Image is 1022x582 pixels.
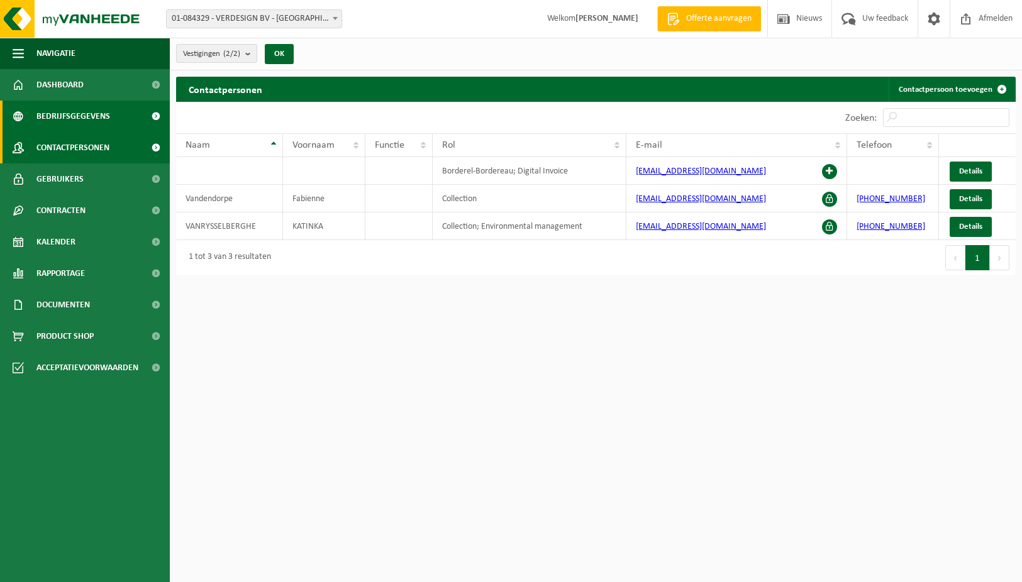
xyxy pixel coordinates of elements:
span: Contactpersonen [36,132,109,163]
a: Details [950,162,992,182]
span: Navigatie [36,38,75,69]
span: Kalender [36,226,75,258]
strong: [PERSON_NAME] [575,14,638,23]
span: Gebruikers [36,163,84,195]
td: VANRYSSELBERGHE [176,212,283,240]
a: Contactpersoon toevoegen [889,77,1014,102]
td: Collection [433,185,626,212]
span: Naam [186,140,210,150]
button: Vestigingen(2/2) [176,44,257,63]
span: Details [959,195,982,203]
span: Voornaam [292,140,335,150]
span: Bedrijfsgegevens [36,101,110,132]
a: [PHONE_NUMBER] [857,194,925,204]
a: Details [950,217,992,237]
td: Collection; Environmental management [433,212,626,240]
span: Dashboard [36,69,84,101]
span: 01-084329 - VERDESIGN BV - MARIAKERKE [166,9,342,28]
button: 1 [965,245,990,270]
label: Zoeken: [845,113,877,123]
span: Telefoon [857,140,892,150]
td: Vandendorpe [176,185,283,212]
span: Acceptatievoorwaarden [36,352,138,383]
a: [PHONE_NUMBER] [857,222,925,231]
span: 01-084329 - VERDESIGN BV - MARIAKERKE [167,10,342,28]
a: Offerte aanvragen [657,6,761,31]
span: Rol [442,140,455,150]
span: Details [959,222,982,231]
span: Contracten [36,195,86,226]
td: Fabienne [283,185,365,212]
span: E-mail [636,140,662,150]
a: [EMAIL_ADDRESS][DOMAIN_NAME] [636,167,766,176]
span: Vestigingen [183,45,240,63]
h2: Contactpersonen [176,77,275,101]
div: 1 tot 3 van 3 resultaten [182,246,271,269]
span: Product Shop [36,321,94,352]
td: KATINKA [283,212,365,240]
span: Details [959,167,982,175]
count: (2/2) [223,50,240,58]
button: Next [990,245,1009,270]
button: OK [265,44,294,64]
a: [EMAIL_ADDRESS][DOMAIN_NAME] [636,194,766,204]
a: [EMAIL_ADDRESS][DOMAIN_NAME] [636,222,766,231]
td: Borderel-Bordereau; Digital Invoice [433,157,626,185]
span: Documenten [36,289,90,321]
a: Details [950,189,992,209]
button: Previous [945,245,965,270]
span: Offerte aanvragen [683,13,755,25]
span: Rapportage [36,258,85,289]
span: Functie [375,140,404,150]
